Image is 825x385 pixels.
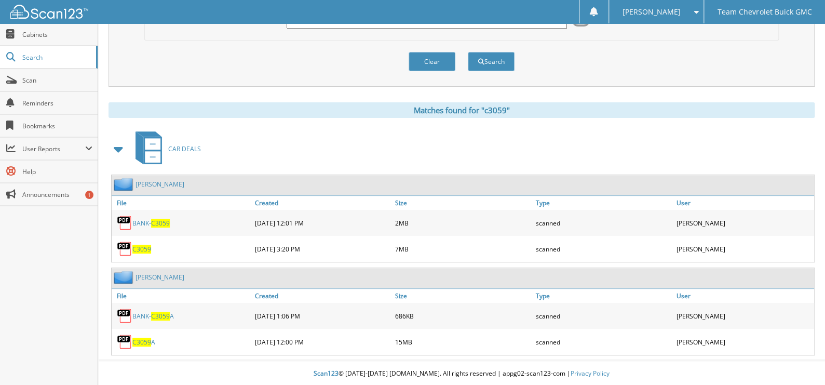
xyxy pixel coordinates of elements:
[117,308,132,324] img: PDF.png
[117,241,132,257] img: PDF.png
[673,306,814,326] div: [PERSON_NAME]
[85,191,93,199] div: 1
[112,196,252,210] a: File
[151,219,170,228] span: C3059
[22,76,92,85] span: Scan
[252,213,393,233] div: [DATE] 12:01 PM
[168,144,201,153] span: CAR DEALS
[252,238,393,259] div: [DATE] 3:20 PM
[533,289,674,303] a: Type
[393,196,533,210] a: Size
[22,190,92,199] span: Announcements
[136,180,184,189] a: [PERSON_NAME]
[136,273,184,282] a: [PERSON_NAME]
[117,215,132,231] img: PDF.png
[132,312,174,321] a: BANK-C3059A
[673,238,814,259] div: [PERSON_NAME]
[22,53,91,62] span: Search
[22,122,92,130] span: Bookmarks
[393,289,533,303] a: Size
[252,306,393,326] div: [DATE] 1:06 PM
[718,9,812,15] span: Team Chevrolet Buick GMC
[673,331,814,352] div: [PERSON_NAME]
[314,369,339,378] span: Scan123
[151,312,170,321] span: C3059
[673,196,814,210] a: User
[109,102,815,118] div: Matches found for "c3059"
[533,196,674,210] a: Type
[533,213,674,233] div: scanned
[114,271,136,284] img: folder2.png
[22,144,85,153] span: User Reports
[22,167,92,176] span: Help
[393,238,533,259] div: 7MB
[393,331,533,352] div: 15MB
[112,289,252,303] a: File
[393,213,533,233] div: 2MB
[114,178,136,191] img: folder2.png
[22,30,92,39] span: Cabinets
[132,245,151,254] a: C3059
[533,331,674,352] div: scanned
[132,338,151,347] span: C3059
[673,289,814,303] a: User
[393,306,533,326] div: 686KB
[252,331,393,352] div: [DATE] 12:00 PM
[252,196,393,210] a: Created
[129,128,201,169] a: CAR DEALS
[533,306,674,326] div: scanned
[409,52,455,71] button: Clear
[468,52,515,71] button: Search
[533,238,674,259] div: scanned
[10,5,88,19] img: scan123-logo-white.svg
[673,213,814,233] div: [PERSON_NAME]
[132,338,155,347] a: C3059A
[132,219,170,228] a: BANK-C3059
[622,9,680,15] span: [PERSON_NAME]
[117,334,132,350] img: PDF.png
[571,369,610,378] a: Privacy Policy
[252,289,393,303] a: Created
[22,99,92,108] span: Reminders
